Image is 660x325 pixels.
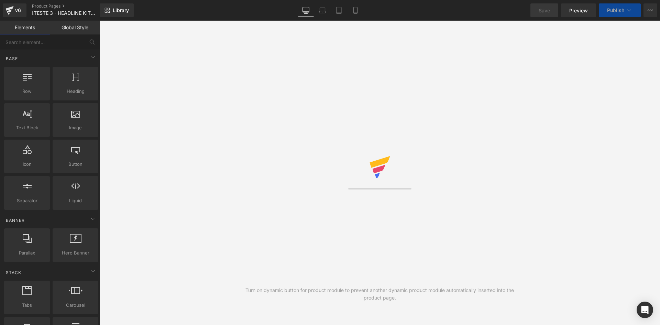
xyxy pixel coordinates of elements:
a: Product Pages [32,3,111,9]
span: Separator [6,197,48,204]
span: Row [6,88,48,95]
div: Open Intercom Messenger [637,302,653,318]
a: Mobile [347,3,364,17]
a: v6 [3,3,26,17]
div: Turn on dynamic button for product module to prevent another dynamic product module automatically... [240,286,520,302]
span: [TESTE 3 - HEADLINE KITS + BADGES [DATE]] P120 - P2 - LP1 - V17 - [DATE] [32,10,98,16]
span: Image [55,124,96,131]
a: Preview [561,3,596,17]
span: Banner [5,217,25,224]
span: Button [55,161,96,168]
a: Desktop [298,3,314,17]
span: Hero Banner [55,249,96,257]
span: Stack [5,269,22,276]
button: Publish [599,3,641,17]
span: Liquid [55,197,96,204]
span: Tabs [6,302,48,309]
span: Save [539,7,550,14]
a: Laptop [314,3,331,17]
a: Global Style [50,21,100,34]
div: v6 [14,6,22,15]
span: Parallax [6,249,48,257]
span: Heading [55,88,96,95]
span: Text Block [6,124,48,131]
span: Icon [6,161,48,168]
button: More [643,3,657,17]
span: Carousel [55,302,96,309]
span: Base [5,55,19,62]
a: Tablet [331,3,347,17]
span: Preview [569,7,588,14]
a: New Library [100,3,134,17]
span: Library [113,7,129,13]
span: Publish [607,8,624,13]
